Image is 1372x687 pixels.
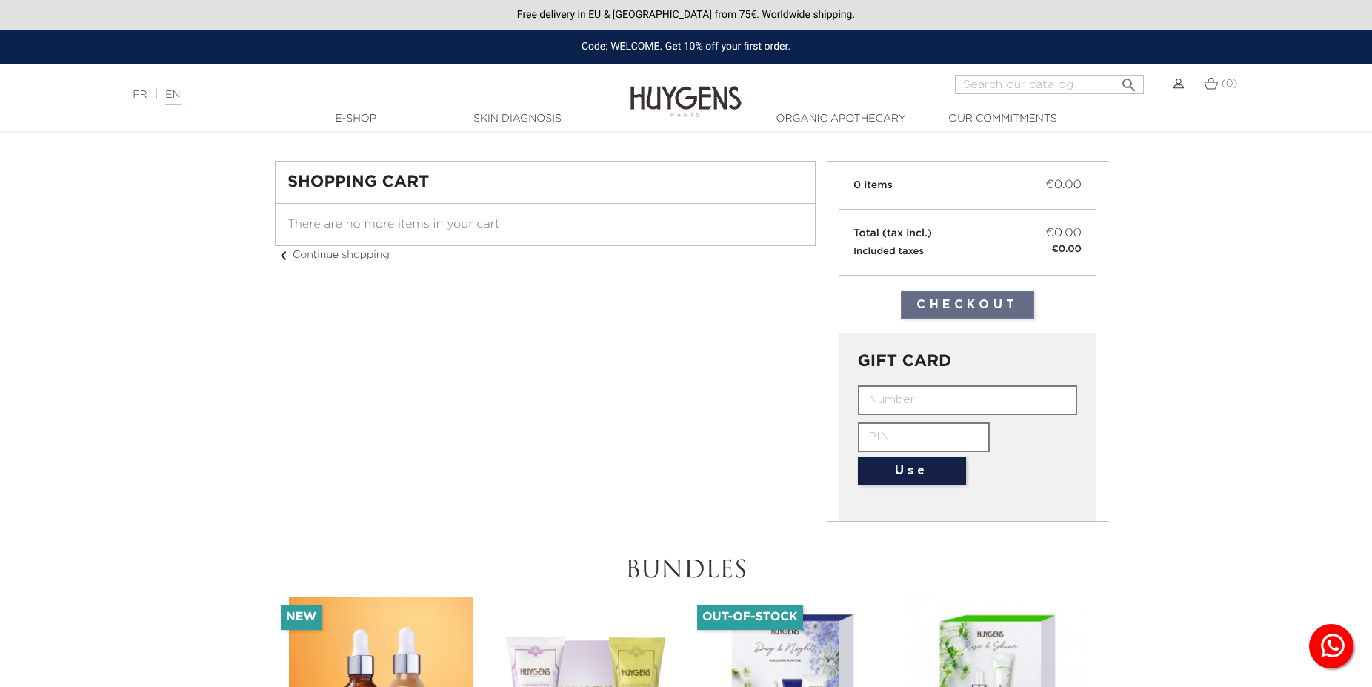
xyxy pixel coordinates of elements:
input: Number [858,385,1078,415]
a: Skin Diagnosis [443,111,591,127]
span: €0.00 [1045,225,1082,242]
a: EN [165,90,180,105]
h3: GIFT CARD [858,353,1078,371]
h1: Shopping Cart [287,173,803,191]
small: Included taxes [853,247,924,256]
span: Total (tax incl.) [853,228,932,239]
span: €0.00 [1045,176,1082,194]
span: (0) [1222,79,1238,89]
i: chevron_left [275,247,293,265]
button:  [1116,70,1142,90]
input: Search [955,75,1144,94]
a: FR [133,90,147,100]
input: PIN [858,422,990,452]
img: Huygens [630,62,742,119]
a: Our commitments [928,111,1076,127]
button: Checkout [901,291,1034,319]
h2: Bundles [286,557,1086,585]
a: chevron_leftContinue shopping [275,250,390,260]
button: Use [858,457,966,485]
small: €0.00 [1051,242,1082,257]
span: 0 items [853,180,893,190]
a: E-Shop [282,111,430,127]
li: New [281,605,322,630]
a: Organic Apothecary [767,111,915,127]
li: Out-of-Stock [697,605,803,630]
div: | [125,86,560,104]
i:  [1120,72,1138,90]
span: There are no more items in your cart [287,219,499,230]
